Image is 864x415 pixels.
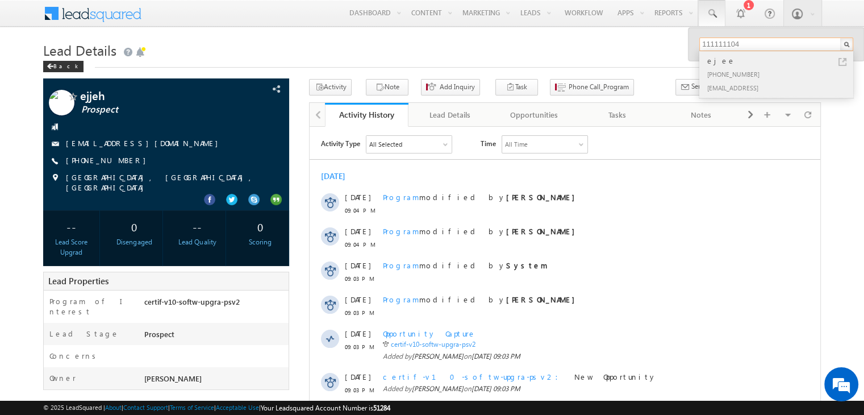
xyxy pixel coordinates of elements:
[576,103,660,127] a: Tasks
[109,216,160,237] div: 0
[162,258,211,266] span: [DATE] 09:03 PM
[35,113,69,123] span: 09:04 PM
[57,9,142,26] div: All Selected
[73,99,271,110] span: modified by
[35,181,69,191] span: 09:03 PM
[660,103,744,127] a: Notes
[73,134,238,144] span: modified by
[585,108,649,122] div: Tasks
[172,237,223,247] div: Lead Quality
[197,99,271,109] strong: [PERSON_NAME]
[73,168,110,177] span: Program
[705,55,857,67] div: ejee
[73,202,166,211] span: Opportunity Capture
[73,245,256,255] span: certif-v10-softw-upgra-psv2
[66,138,224,148] a: [EMAIL_ADDRESS][DOMAIN_NAME]
[73,65,110,75] span: Program
[366,79,408,96] button: Note
[705,67,857,81] div: [PHONE_NUMBER]
[35,202,61,212] span: [DATE]
[109,237,160,247] div: Disengaged
[49,296,132,317] label: Program of Interest
[35,147,69,157] span: 09:03 PM
[502,108,566,122] div: Opportunities
[123,404,168,411] a: Contact Support
[141,296,289,312] div: certif-v10-softw-upgra-psv2
[373,404,390,412] span: 51284
[418,108,482,122] div: Lead Details
[11,44,48,55] div: [DATE]
[197,65,271,75] strong: [PERSON_NAME]
[46,216,97,237] div: --
[171,9,186,26] span: Time
[66,155,152,167] span: [PHONE_NUMBER]
[73,99,110,109] span: Program
[15,105,207,316] textarea: Type your message and hit 'Enter'
[102,258,154,266] span: [PERSON_NAME]
[73,257,448,267] span: Added by on
[261,404,390,412] span: Your Leadsquared Account Number is
[73,225,448,235] span: Added by on
[11,9,51,26] span: Activity Type
[59,60,191,74] div: Chat with us now
[550,79,634,96] button: Phone Call_Program
[195,13,218,23] div: All Time
[155,326,206,342] em: Start Chat
[46,237,97,258] div: Lead Score Upgrad
[705,81,857,94] div: [EMAIL_ADDRESS]
[102,225,154,234] span: [PERSON_NAME]
[43,41,116,59] span: Lead Details
[691,81,724,92] span: Send Email
[73,134,110,143] span: Program
[43,402,390,413] span: © 2025 LeadSquared | | | | |
[197,134,238,143] strong: System
[43,61,84,72] div: Back
[162,225,211,234] span: [DATE] 09:03 PM
[49,351,100,361] label: Concerns
[216,404,259,411] a: Acceptable Use
[186,6,214,33] div: Minimize live chat window
[408,103,492,127] a: Lead Details
[170,404,214,411] a: Terms of Service
[43,60,89,70] a: Back
[81,104,233,115] span: Prospect
[197,168,271,177] strong: [PERSON_NAME]
[235,237,286,247] div: Scoring
[60,13,93,23] div: All Selected
[19,60,48,74] img: d_60004797649_company_0_60004797649
[81,213,166,222] a: certif-v10-softw-upgra-psv2
[569,82,629,92] span: Phone Call_Program
[309,79,352,96] button: Activity
[325,103,408,127] a: Activity History
[675,79,729,96] button: Send Email
[172,216,223,237] div: --
[333,109,400,120] div: Activity History
[35,78,69,89] span: 09:04 PM
[440,82,475,92] span: Add Inquiry
[80,90,232,101] span: ejjeh
[144,374,202,383] span: [PERSON_NAME]
[66,172,265,193] span: [GEOGRAPHIC_DATA], [GEOGRAPHIC_DATA], [GEOGRAPHIC_DATA]
[492,103,576,127] a: Opportunities
[35,134,61,144] span: [DATE]
[235,216,286,237] div: 0
[35,258,69,268] span: 09:03 PM
[35,99,61,110] span: [DATE]
[49,373,76,383] label: Owner
[35,65,61,76] span: [DATE]
[35,168,61,178] span: [DATE]
[495,79,538,96] button: Task
[141,329,289,345] div: Prospect
[669,108,733,122] div: Notes
[421,79,480,96] button: Add Inquiry
[73,168,271,178] span: modified by
[265,245,347,255] span: New Opportunity
[49,329,119,339] label: Lead Stage
[35,245,61,255] span: [DATE]
[35,215,69,225] span: 09:03 PM
[105,404,122,411] a: About
[48,275,108,287] span: Lead Properties
[73,65,271,76] span: modified by
[49,90,74,119] img: Profile photo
